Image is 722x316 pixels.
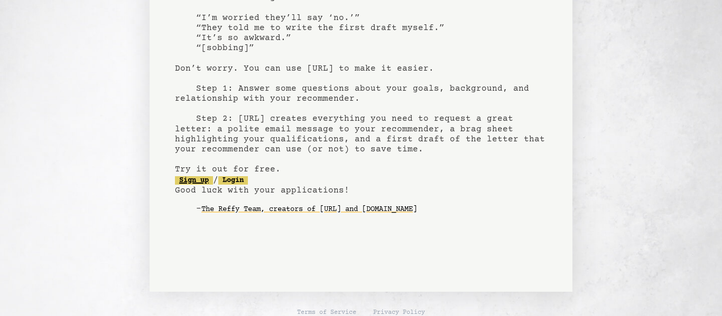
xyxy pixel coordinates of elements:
a: Sign up [175,176,213,185]
a: Login [218,176,248,185]
div: - [196,204,547,215]
a: The Reffy Team, creators of [URL] and [DOMAIN_NAME] [201,201,417,218]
